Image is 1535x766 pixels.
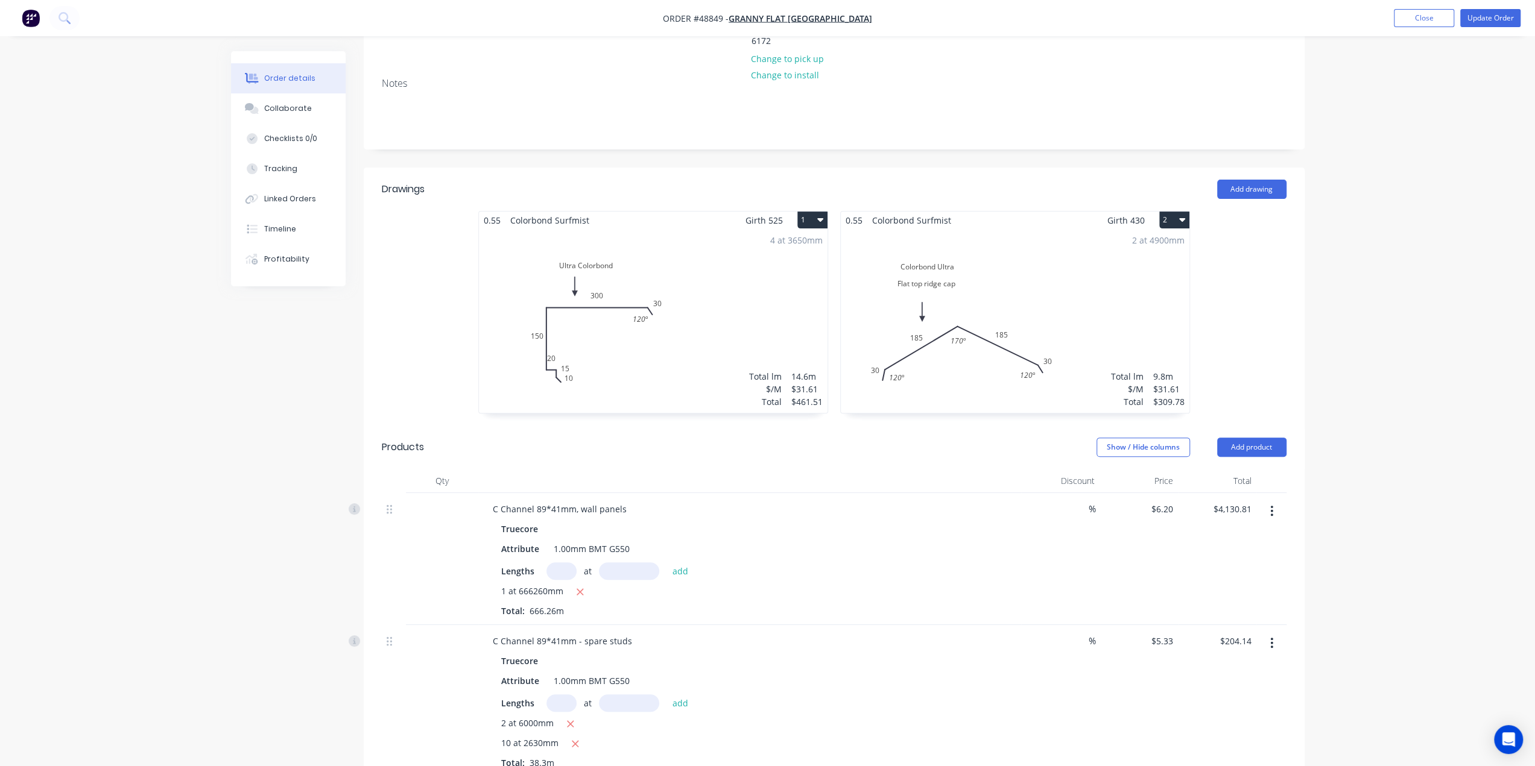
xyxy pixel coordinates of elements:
[1132,234,1185,246] div: 2 at 4900mm
[264,163,297,174] div: Tracking
[382,440,424,454] div: Products
[231,63,346,93] button: Order details
[791,370,823,383] div: 14.6m
[1089,502,1096,516] span: %
[505,212,594,229] span: Colorbond Surfmist
[1394,9,1454,27] button: Close
[231,214,346,244] button: Timeline
[1153,383,1185,395] div: $31.61
[1111,383,1144,395] div: $/M
[584,697,592,709] span: at
[525,605,569,617] span: 666.26m
[231,124,346,154] button: Checklists 0/0
[666,694,695,711] button: add
[501,717,554,732] span: 2 at 6000mm
[1153,395,1185,408] div: $309.78
[496,672,544,689] div: Attribute
[1021,469,1100,493] div: Discount
[264,103,312,114] div: Collaborate
[549,672,635,689] div: 1.00mm BMT G550
[483,632,642,650] div: C Channel 89*41mm - spare studs
[1460,9,1521,27] button: Update Order
[841,229,1189,413] div: Colorbond UltraFlat top ridge cap3018518530120º170º120º2 at 4900mmTotal lm$/MTotal9.8m$31.61$309.78
[501,585,563,600] span: 1 at 666260mm
[231,154,346,184] button: Tracking
[744,50,830,66] button: Change to pick up
[549,540,635,557] div: 1.00mm BMT G550
[745,212,783,229] span: Girth 525
[666,562,695,579] button: add
[749,370,782,383] div: Total lm
[479,212,505,229] span: 0.55
[584,565,592,577] span: at
[496,540,544,557] div: Attribute
[501,697,534,709] span: Lengths
[797,212,828,228] button: 1
[744,67,825,83] button: Change to install
[1111,370,1144,383] div: Total lm
[749,395,782,408] div: Total
[501,520,543,538] div: Truecore
[1107,212,1145,229] span: Girth 430
[1089,634,1096,648] span: %
[479,229,828,413] div: Ultra Colorbond10152015030030120º4 at 3650mmTotal lm$/MTotal14.6m$31.61$461.51
[1178,469,1256,493] div: Total
[501,652,543,670] div: Truecore
[1100,469,1178,493] div: Price
[663,13,729,24] span: Order #48849 -
[382,78,1287,89] div: Notes
[231,184,346,214] button: Linked Orders
[729,13,872,24] a: Granny Flat [GEOGRAPHIC_DATA]
[1111,395,1144,408] div: Total
[749,383,782,395] div: $/M
[22,9,40,27] img: Factory
[406,469,478,493] div: Qty
[382,182,425,196] div: Drawings
[1097,438,1190,457] button: Show / Hide columns
[1217,180,1287,199] button: Add drawing
[264,193,316,204] div: Linked Orders
[1153,370,1185,383] div: 9.8m
[1217,438,1287,457] button: Add product
[1494,725,1523,754] div: Open Intercom Messenger
[231,244,346,274] button: Profitability
[231,93,346,124] button: Collaborate
[483,500,636,518] div: C Channel 89*41mm, wall panels
[791,395,823,408] div: $461.51
[791,383,823,395] div: $31.61
[867,212,956,229] span: Colorbond Surfmist
[501,605,525,617] span: Total:
[501,736,559,752] span: 10 at 2630mm
[264,224,296,234] div: Timeline
[501,565,534,577] span: Lengths
[841,212,867,229] span: 0.55
[1159,212,1189,228] button: 2
[264,254,309,265] div: Profitability
[264,73,315,84] div: Order details
[264,133,317,144] div: Checklists 0/0
[770,234,823,246] div: 4 at 3650mm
